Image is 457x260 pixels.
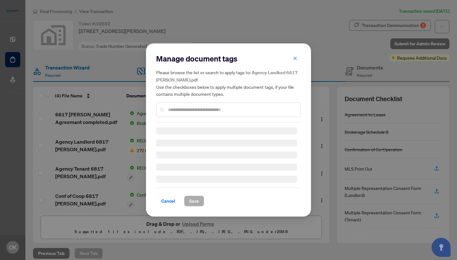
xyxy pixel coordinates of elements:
[432,238,451,257] button: Open asap
[184,196,204,206] button: Save
[156,54,301,64] h2: Manage document tags
[161,196,175,206] span: Cancel
[156,69,301,97] h5: Please browse the list or search to apply tags to: Use the checkboxes below to apply multiple doc...
[156,196,180,206] button: Cancel
[293,56,297,61] span: close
